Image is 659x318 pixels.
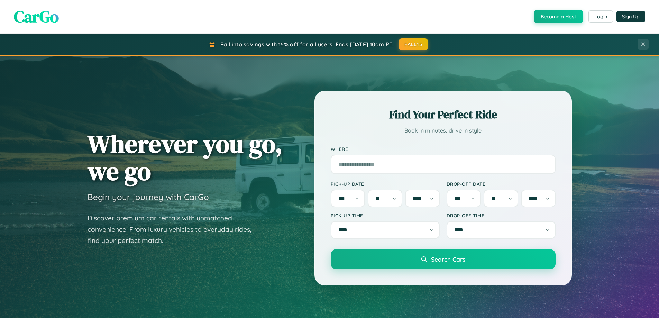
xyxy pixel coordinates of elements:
button: FALL15 [399,38,428,50]
label: Drop-off Date [447,181,556,187]
button: Become a Host [534,10,583,23]
label: Drop-off Time [447,212,556,218]
p: Discover premium car rentals with unmatched convenience. From luxury vehicles to everyday rides, ... [88,212,260,246]
span: Fall into savings with 15% off for all users! Ends [DATE] 10am PT. [220,41,394,48]
label: Pick-up Time [331,212,440,218]
h1: Wherever you go, we go [88,130,283,185]
button: Login [588,10,613,23]
button: Sign Up [616,11,645,22]
label: Where [331,146,556,152]
button: Search Cars [331,249,556,269]
h2: Find Your Perfect Ride [331,107,556,122]
span: Search Cars [431,255,465,263]
span: CarGo [14,5,59,28]
h3: Begin your journey with CarGo [88,192,209,202]
label: Pick-up Date [331,181,440,187]
p: Book in minutes, drive in style [331,126,556,136]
